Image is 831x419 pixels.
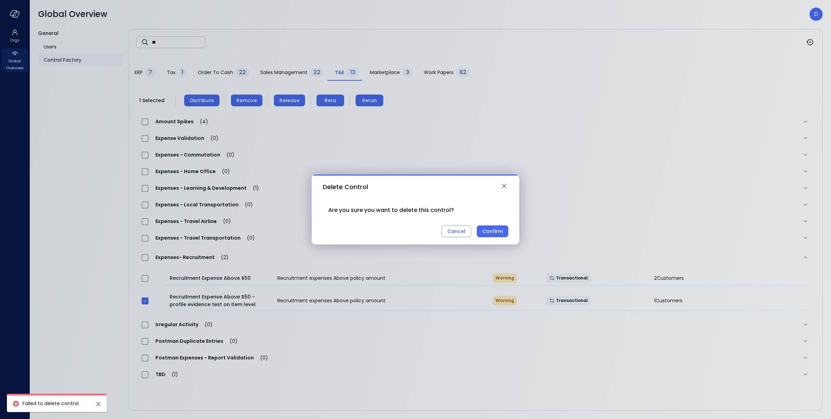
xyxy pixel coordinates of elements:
[477,225,508,237] button: Confirm
[482,227,503,236] div: Confirm
[441,225,471,237] button: Cancel
[94,400,102,408] button: close
[323,182,368,191] span: Delete Control
[23,400,79,407] span: Failed to delete control
[447,227,465,236] div: Cancel
[328,206,454,214] span: Are you sure you want to delete this control?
